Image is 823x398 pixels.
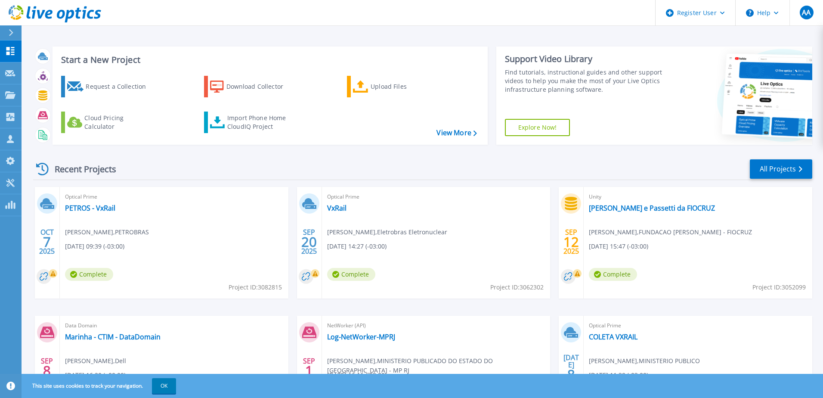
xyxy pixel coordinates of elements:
[65,204,115,212] a: PETROS - VxRail
[505,53,666,65] div: Support Video Library
[61,55,476,65] h3: Start a New Project
[39,226,55,258] div: OCT 2025
[589,242,648,251] span: [DATE] 15:47 (-03:00)
[436,129,476,137] a: View More
[327,333,395,341] a: Log-NetWorker-MPRJ
[327,227,447,237] span: [PERSON_NAME] , Eletrobras Eletronuclear
[802,9,811,16] span: AA
[505,68,666,94] div: Find tutorials, instructional guides and other support videos to help you make the most of your L...
[589,204,715,212] a: [PERSON_NAME] e Passetti da FIOCRUZ
[65,227,149,237] span: [PERSON_NAME] , PETROBRAS
[204,76,300,97] a: Download Collector
[61,76,157,97] a: Request a Collection
[327,268,375,281] span: Complete
[327,321,545,330] span: NetWorker (API)
[229,283,282,292] span: Project ID: 3082815
[750,159,812,179] a: All Projects
[43,238,51,246] span: 7
[301,355,317,386] div: SEP 2025
[563,238,579,246] span: 12
[589,227,752,237] span: [PERSON_NAME] , FUNDACAO [PERSON_NAME] - FIOCRUZ
[752,283,806,292] span: Project ID: 3052099
[327,356,551,375] span: [PERSON_NAME] , MINISTERIO PUBLICADO DO ESTADO DO [GEOGRAPHIC_DATA] - MP RJ
[589,268,637,281] span: Complete
[65,356,126,366] span: [PERSON_NAME] , Dell
[84,114,153,131] div: Cloud Pricing Calculator
[65,321,283,330] span: Data Domain
[305,367,313,374] span: 1
[301,226,317,258] div: SEP 2025
[327,242,387,251] span: [DATE] 14:27 (-03:00)
[43,367,51,374] span: 8
[24,378,176,394] span: This site uses cookies to track your navigation.
[65,192,283,202] span: Optical Prime
[563,355,579,386] div: [DATE] 2025
[301,238,317,246] span: 20
[567,371,575,378] span: 8
[65,242,124,251] span: [DATE] 09:39 (-03:00)
[505,119,570,136] a: Explore Now!
[65,268,113,281] span: Complete
[327,192,545,202] span: Optical Prime
[227,114,294,131] div: Import Phone Home CloudIQ Project
[327,204,347,212] a: VxRail
[86,78,155,95] div: Request a Collection
[347,76,443,97] a: Upload Files
[490,283,544,292] span: Project ID: 3062302
[589,356,700,366] span: [PERSON_NAME] , MINISTERIO PUBLICO
[371,78,439,95] div: Upload Files
[61,112,157,133] a: Cloud Pricing Calculator
[33,159,128,180] div: Recent Projects
[563,226,579,258] div: SEP 2025
[589,370,648,380] span: [DATE] 11:39 (-03:00)
[152,378,176,394] button: OK
[65,370,126,380] span: [DATE] 16:20 (+00:00)
[589,321,807,330] span: Optical Prime
[327,370,387,380] span: [DATE] 16:11 (-03:00)
[226,78,295,95] div: Download Collector
[589,333,637,341] a: COLETA VXRAIL
[589,192,807,202] span: Unity
[65,333,161,341] a: Marinha - CTIM - DataDomain
[39,355,55,386] div: SEP 2025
